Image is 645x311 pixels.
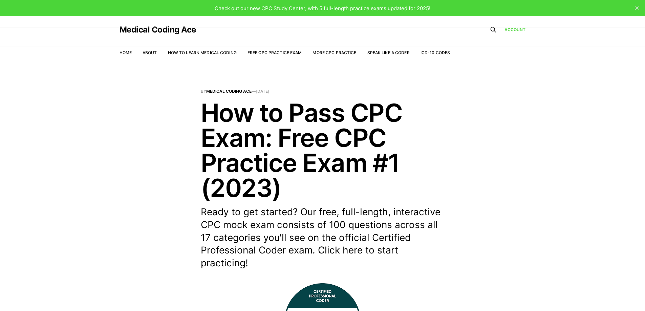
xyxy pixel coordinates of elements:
[215,5,430,12] span: Check out our new CPC Study Center, with 5 full-length practice exams updated for 2025!
[256,89,270,94] time: [DATE]
[609,278,645,311] iframe: portal-trigger
[120,26,196,34] a: Medical Coding Ace
[120,50,132,55] a: Home
[248,50,302,55] a: Free CPC Practice Exam
[631,3,642,14] button: close
[206,89,252,94] a: Medical Coding Ace
[168,50,237,55] a: How to Learn Medical Coding
[367,50,410,55] a: Speak Like a Coder
[504,26,526,33] a: Account
[143,50,157,55] a: About
[201,89,445,93] span: By —
[421,50,450,55] a: ICD-10 Codes
[201,206,445,270] p: Ready to get started? Our free, full-length, interactive CPC mock exam consists of 100 questions ...
[313,50,356,55] a: More CPC Practice
[201,100,445,200] h1: How to Pass CPC Exam: Free CPC Practice Exam #1 (2023)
